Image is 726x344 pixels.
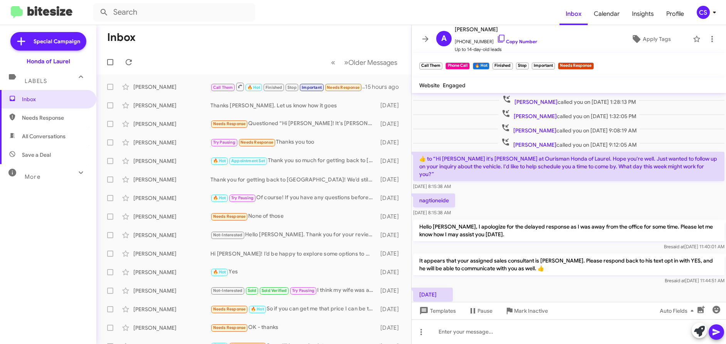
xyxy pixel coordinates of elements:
span: Pause [477,304,492,318]
small: Important [532,63,555,69]
div: [DATE] [377,287,405,295]
span: Sold Verified [262,288,287,293]
span: Templates [418,304,456,318]
span: All Conversations [22,132,66,140]
div: [DATE] [377,268,405,276]
span: called you on [DATE] 1:32:05 PM [498,109,639,120]
div: Hello [PERSON_NAME]. Thank you for your review and I hope you continue to have a great day as well. [210,230,377,239]
p: Hello [PERSON_NAME], I apologize for the delayed response as I was away from the office for some ... [413,220,724,241]
button: Pause [462,304,499,318]
span: Labels [25,78,47,85]
p: ​👍​ to “ Hi [PERSON_NAME] it's [PERSON_NAME] at Ourisman Honda of Laurel. Hope you're well. Just ... [413,152,724,181]
button: Previous [326,54,340,70]
button: Auto Fields [654,304,703,318]
span: Needs Response [327,85,360,90]
span: Call Them [213,85,233,90]
div: [PERSON_NAME] [133,250,210,258]
div: [DATE] [377,231,405,239]
span: Try Pausing [231,195,254,200]
span: [DATE] 8:15:38 AM [413,210,451,215]
div: [DATE] [377,139,405,146]
span: [PERSON_NAME] [513,127,556,134]
small: 🔥 Hot [473,63,489,69]
button: Next [339,54,402,70]
div: Thanks you too [210,138,377,147]
span: said at [672,278,685,283]
p: [DATE] [413,288,453,302]
span: Stop [287,85,297,90]
nav: Page navigation example [327,54,402,70]
div: [DATE] [377,213,405,220]
span: Older Messages [348,58,397,67]
p: nagtioneide [413,193,455,207]
div: [PERSON_NAME] [133,139,210,146]
span: Apply Tags [643,32,671,46]
span: Needs Response [240,140,273,145]
a: Profile [660,3,690,25]
div: [DATE] [377,102,405,109]
span: Needs Response [213,307,246,312]
span: [PERSON_NAME] [513,141,556,148]
div: 15 hours ago [365,83,405,91]
div: [PERSON_NAME] [133,324,210,332]
span: said at [671,244,684,249]
div: [PERSON_NAME] [133,176,210,183]
span: Mark Inactive [514,304,548,318]
div: [PERSON_NAME] [133,213,210,220]
small: Stop [516,63,529,69]
span: Not-Interested [213,288,243,293]
p: It appears that your assigned sales consultant is [PERSON_NAME]. Please respond back to his text ... [413,254,724,275]
span: Bre [DATE] 11:44:51 AM [665,278,724,283]
button: CS [690,6,718,19]
span: Website [419,82,440,89]
span: Finished [266,85,282,90]
span: Appointment Set [231,158,265,163]
span: [PHONE_NUMBER] [455,34,537,46]
span: Save a Deal [22,151,51,159]
div: None of those [210,212,377,221]
div: [PERSON_NAME] [133,120,210,128]
button: Mark Inactive [499,304,554,318]
div: [DATE] [377,324,405,332]
div: Inbound Call [210,82,365,92]
small: Needs Response [558,63,593,69]
span: Needs Response [213,121,246,126]
div: Questioned “Hi [PERSON_NAME]! It's [PERSON_NAME] at Ourisman Honda of Laurel. I wanted to check i... [210,119,377,128]
span: Needs Response [213,325,246,330]
div: Honda of Laurel [27,58,70,65]
small: Phone Call [445,63,469,69]
span: Not-Interested [213,232,243,237]
span: Up to 14-day-old leads [455,46,537,53]
a: Calendar [588,3,626,25]
span: Special Campaign [34,37,80,45]
span: called you on [DATE] 1:28:13 PM [499,95,639,106]
div: Hi [PERSON_NAME]! I’d be happy to explore some options to work around the markup for you. Are you... [210,250,377,258]
input: Search [93,3,255,22]
h1: Inbox [107,31,136,44]
a: Inbox [560,3,588,25]
div: [DATE] [377,305,405,313]
span: 🔥 Hot [247,85,260,90]
span: Needs Response [213,214,246,219]
span: Bre [DATE] 11:40:01 AM [664,244,724,249]
div: [DATE] [377,157,405,165]
div: Thanks [PERSON_NAME]. Let us know how it goes [210,102,377,109]
div: [PERSON_NAME] [133,157,210,165]
span: 🔥 Hot [213,195,226,200]
div: I think my wife was able to talk to her this morning. Thank you for following up with me. [210,286,377,295]
div: CS [697,6,710,19]
div: Of course! If you have any questions before then, feel free to reach out anytime. I’m more than h... [210,193,377,202]
span: Insights [626,3,660,25]
span: Engaged [443,82,466,89]
span: Inbox [22,95,87,103]
small: Call Them [419,63,442,69]
button: Templates [412,304,462,318]
span: 🔥 Hot [251,307,264,312]
div: Thank you so much for getting back to [GEOGRAPHIC_DATA], [PERSON_NAME]! If you ever need anything... [210,156,377,165]
div: [PERSON_NAME] [133,83,210,91]
div: [PERSON_NAME] [133,102,210,109]
span: [PERSON_NAME] [514,98,558,105]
